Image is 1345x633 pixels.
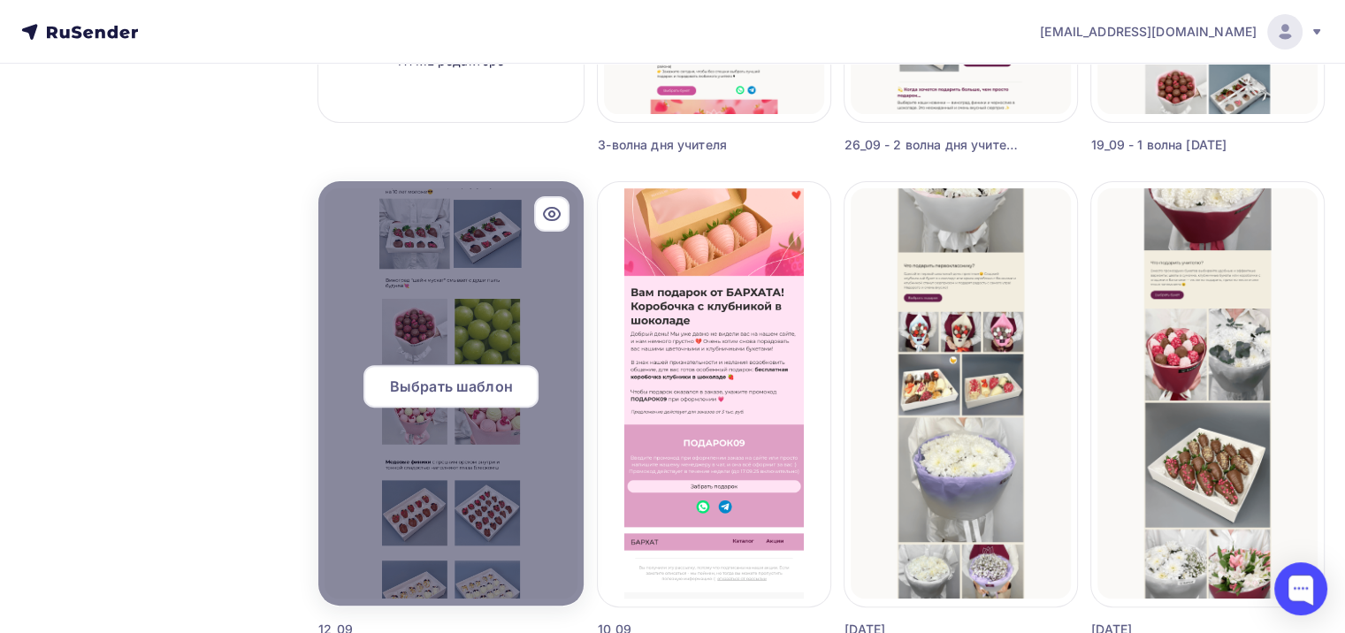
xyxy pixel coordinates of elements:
[844,136,1019,154] div: 26_09 - 2 волна дня учителя
[390,376,513,397] span: Выбрать шаблон
[1040,23,1257,41] span: [EMAIL_ADDRESS][DOMAIN_NAME]
[1091,136,1265,154] div: 19_09 - 1 волна [DATE]
[598,136,772,154] div: 3-волна дня учителя
[1040,14,1324,50] a: [EMAIL_ADDRESS][DOMAIN_NAME]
